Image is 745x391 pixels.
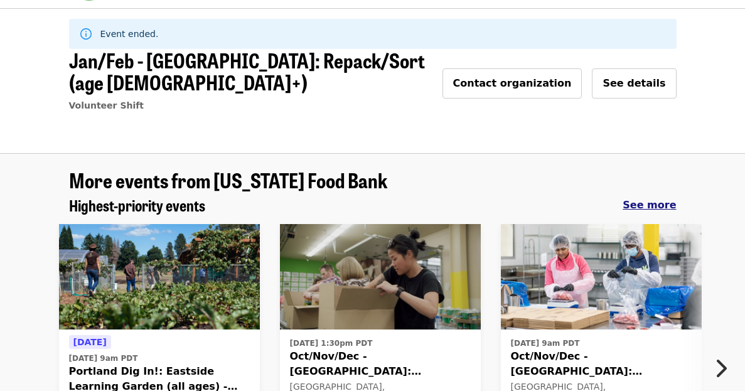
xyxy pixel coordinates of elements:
[69,165,387,195] span: More events from [US_STATE] Food Bank
[623,198,676,213] a: See more
[704,351,745,386] button: Next item
[442,68,582,99] button: Contact organization
[280,224,481,329] img: Oct/Nov/Dec - Portland: Repack/Sort (age 8+) organized by Oregon Food Bank
[290,349,471,379] span: Oct/Nov/Dec - [GEOGRAPHIC_DATA]: Repack/Sort (age [DEMOGRAPHIC_DATA]+)
[453,77,572,89] span: Contact organization
[290,338,373,349] time: [DATE] 1:30pm PDT
[623,199,676,211] span: See more
[59,224,260,329] img: Portland Dig In!: Eastside Learning Garden (all ages) - Aug/Sept/Oct organized by Oregon Food Bank
[714,356,727,380] i: chevron-right icon
[59,196,687,215] div: Highest-priority events
[69,353,138,364] time: [DATE] 9am PDT
[511,338,580,349] time: [DATE] 9am PDT
[69,194,205,216] span: Highest-priority events
[100,29,159,39] span: Event ended.
[69,100,144,110] a: Volunteer Shift
[69,196,205,215] a: Highest-priority events
[69,45,425,97] span: Jan/Feb - [GEOGRAPHIC_DATA]: Repack/Sort (age [DEMOGRAPHIC_DATA]+)
[592,68,676,99] button: See details
[603,77,665,89] span: See details
[511,349,692,379] span: Oct/Nov/Dec - [GEOGRAPHIC_DATA]: Repack/Sort (age [DEMOGRAPHIC_DATA]+)
[73,337,107,347] span: [DATE]
[501,224,702,329] img: Oct/Nov/Dec - Beaverton: Repack/Sort (age 10+) organized by Oregon Food Bank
